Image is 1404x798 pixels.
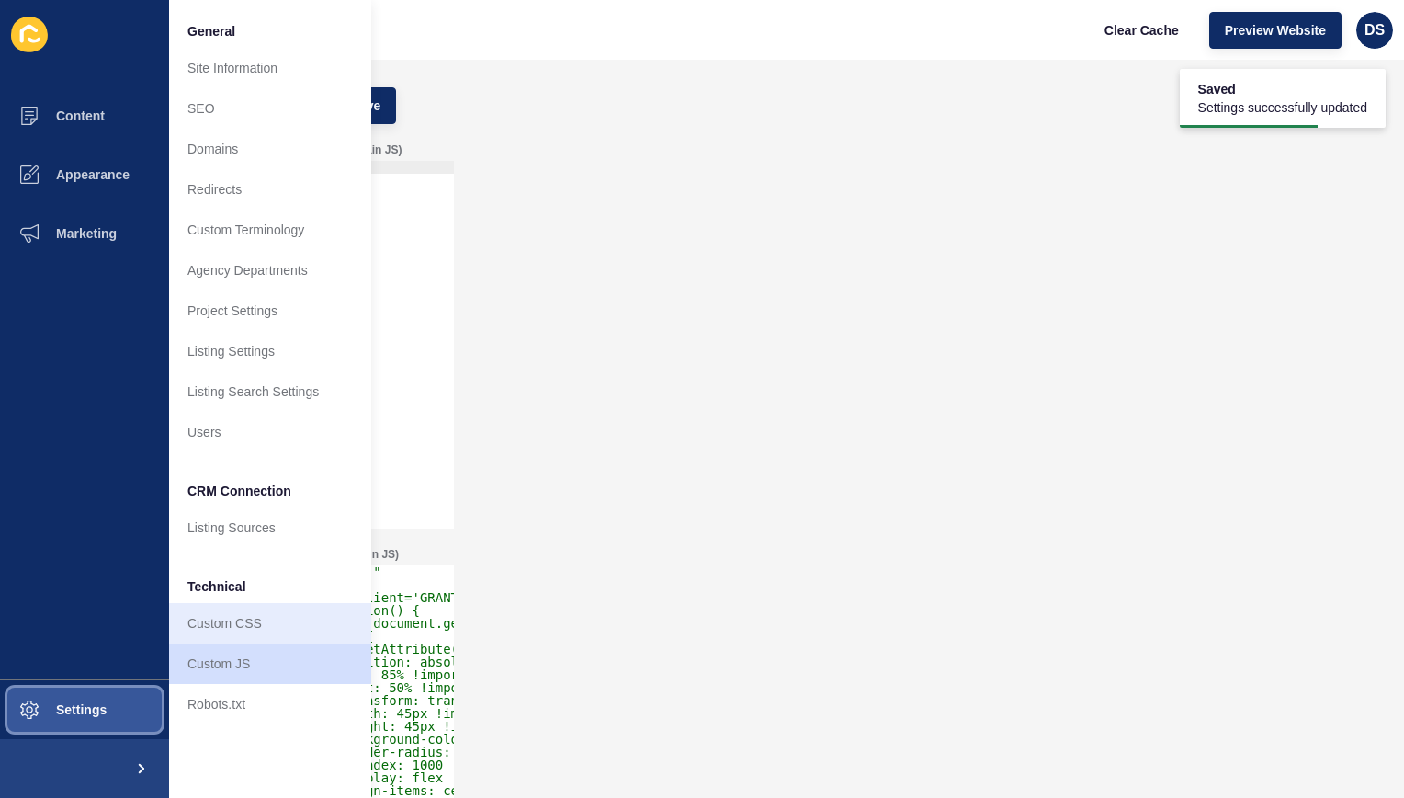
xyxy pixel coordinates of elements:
a: Custom JS [169,644,371,684]
a: Listing Sources [169,507,371,548]
a: Domains [169,129,371,169]
a: Custom Terminology [169,210,371,250]
a: Listing Search Settings [169,371,371,412]
a: Site Information [169,48,371,88]
a: Project Settings [169,291,371,331]
span: CRM Connection [187,482,291,500]
a: Agency Departments [169,250,371,291]
a: Listing Settings [169,331,371,371]
span: Preview Website [1225,21,1326,40]
a: Robots.txt [169,684,371,724]
span: DS [1364,21,1385,40]
span: Settings successfully updated [1198,98,1367,117]
span: Clear Cache [1104,21,1179,40]
span: Saved [1198,80,1367,98]
a: SEO [169,88,371,129]
span: Technical [187,577,246,596]
a: Redirects [169,169,371,210]
a: Custom CSS [169,603,371,644]
button: Preview Website [1209,12,1342,49]
span: General [187,22,235,40]
a: Users [169,412,371,452]
button: Clear Cache [1089,12,1195,49]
